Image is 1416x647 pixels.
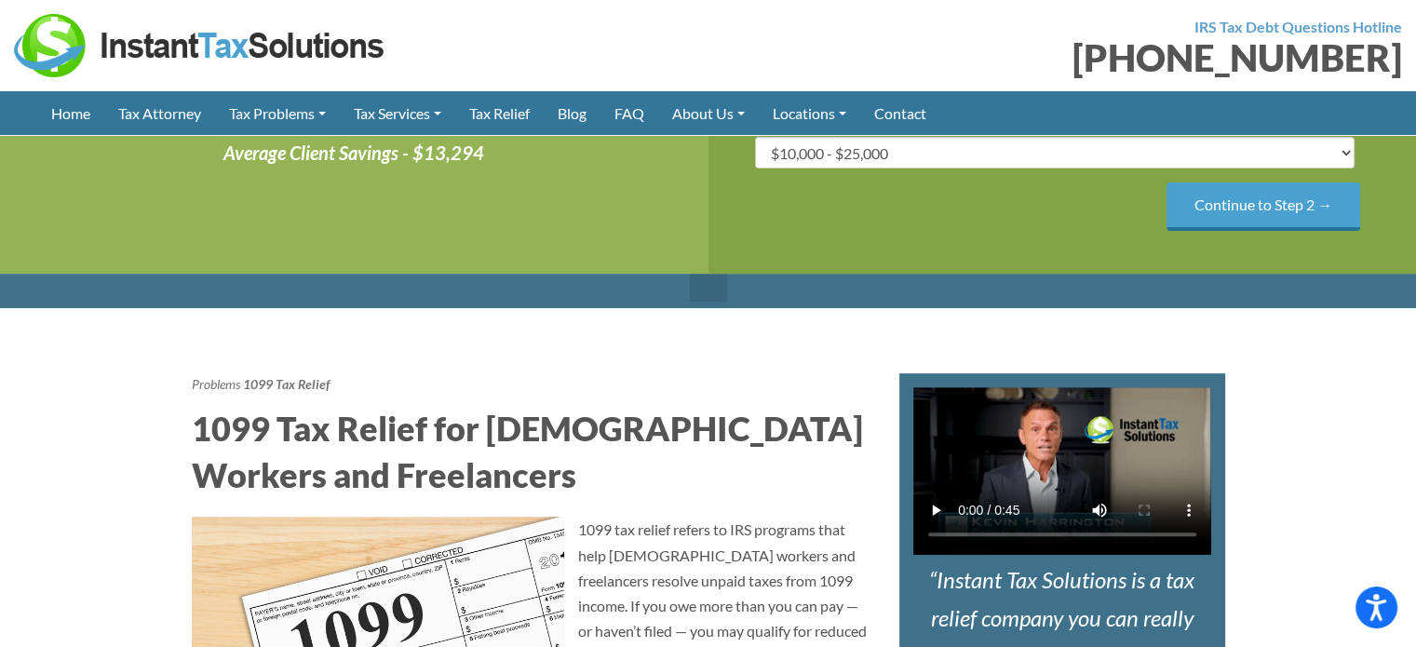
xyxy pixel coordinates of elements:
i: Average Client Savings - $13,294 [223,142,484,164]
a: FAQ [600,91,658,135]
a: Blog [544,91,600,135]
a: Home [37,91,104,135]
h2: 1099 Tax Relief for [DEMOGRAPHIC_DATA] Workers and Freelancers [192,405,871,499]
a: Tax Services [340,91,455,135]
a: Tax Relief [455,91,544,135]
a: Instant Tax Solutions Logo [14,34,386,52]
a: Locations [759,91,860,135]
strong: IRS Tax Debt Questions Hotline [1194,18,1402,35]
a: Contact [860,91,940,135]
img: Instant Tax Solutions Logo [14,14,386,77]
a: Tax Attorney [104,91,215,135]
input: Continue to Step 2 → [1167,182,1360,230]
div: [PHONE_NUMBER] [722,39,1403,76]
strong: 1099 Tax Relief [243,376,330,392]
a: Tax Problems [215,91,340,135]
a: About Us [658,91,759,135]
a: Problems [192,376,240,392]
